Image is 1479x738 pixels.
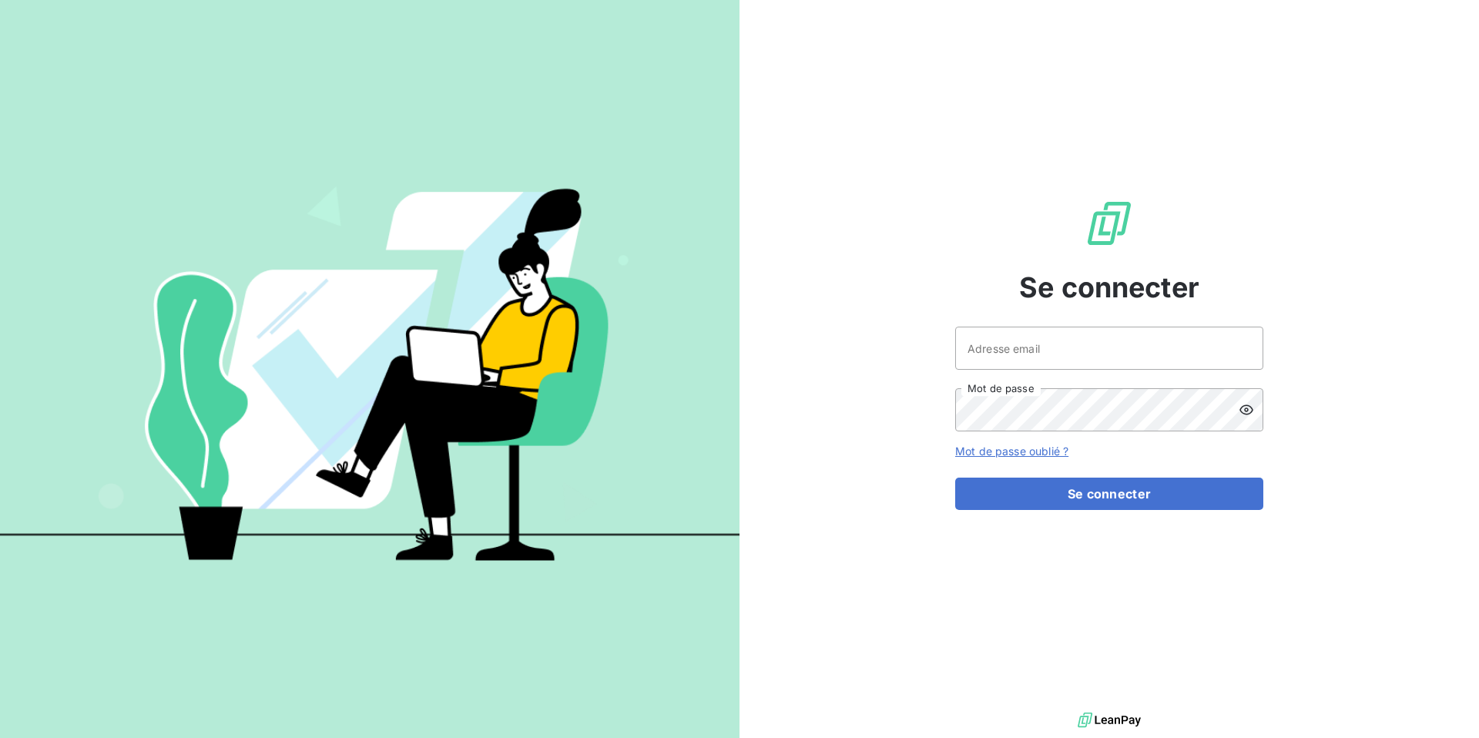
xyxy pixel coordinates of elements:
[955,327,1263,370] input: placeholder
[1085,199,1134,248] img: Logo LeanPay
[955,444,1068,458] a: Mot de passe oublié ?
[955,478,1263,510] button: Se connecter
[1019,267,1199,308] span: Se connecter
[1078,709,1141,732] img: logo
